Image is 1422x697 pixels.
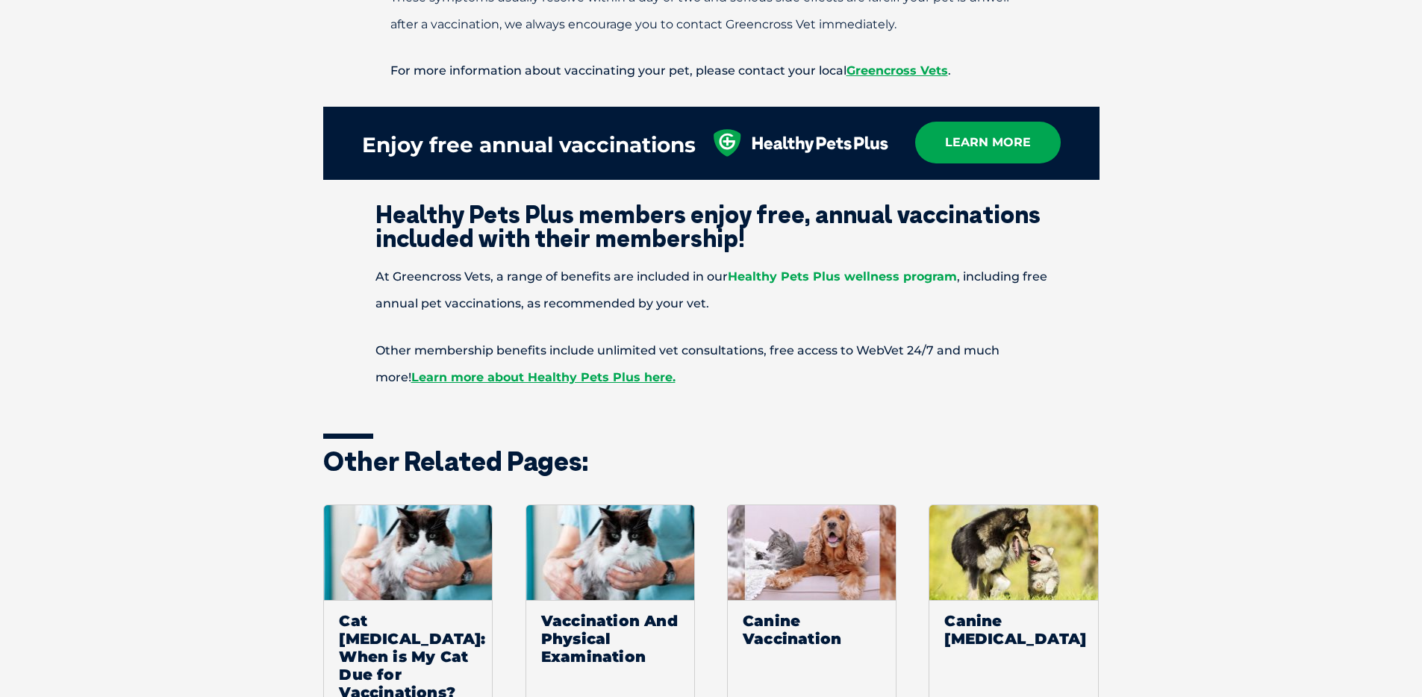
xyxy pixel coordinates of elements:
p: At Greencross Vets, a range of benefits are included in our , including free annual pet vaccinati... [323,263,1100,317]
div: Enjoy free annual vaccinations [362,122,696,169]
a: learn more [915,122,1061,163]
h2: Healthy Pets Plus members enjoy free, annual vaccinations included with their membership! [323,202,1100,250]
a: Greencross Vets [846,63,948,78]
span: Vaccination And Physical Examination [526,600,694,677]
span: Canine [MEDICAL_DATA] [929,600,1097,659]
h3: Other related pages: [323,448,1100,475]
a: Healthy Pets Plus wellness program [728,269,957,284]
a: Learn more about Healthy Pets Plus here. [411,370,676,384]
p: Other membership benefits include unlimited vet consultations, free access to WebVet 24/7 and muc... [323,337,1100,391]
img: healthy-pets-plus.svg [711,129,889,157]
img: Default Thumbnail [929,505,1098,600]
span: Canine Vaccination [728,600,896,659]
p: For more information about vaccinating your pet, please contact your local . [338,57,1085,84]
